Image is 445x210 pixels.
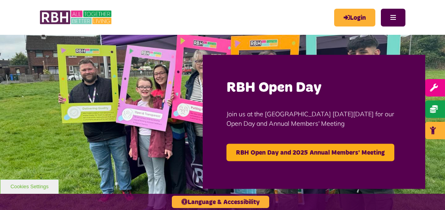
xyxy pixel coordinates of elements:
iframe: Netcall Web Assistant for live chat [409,174,445,210]
a: RBH Open Day and 2025 Annual Members' Meeting [226,144,394,161]
button: Navigation [381,9,405,26]
p: Join us at the [GEOGRAPHIC_DATA] [DATE][DATE] for our Open Day and Annual Members' Meeting [226,97,401,140]
button: Language & Accessibility [172,196,269,208]
h2: RBH Open Day [226,79,401,97]
a: MyRBH [334,9,375,26]
img: RBH [40,8,113,27]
